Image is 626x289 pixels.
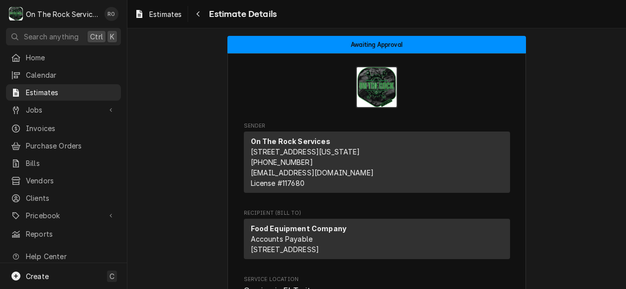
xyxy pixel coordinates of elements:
[244,132,510,197] div: Sender
[251,224,347,233] strong: Food Equipment Company
[104,7,118,21] div: RO
[244,132,510,193] div: Sender
[351,41,403,48] span: Awaiting Approval
[206,7,277,21] span: Estimate Details
[26,229,116,239] span: Reports
[244,122,510,130] span: Sender
[26,70,116,80] span: Calendar
[26,105,101,115] span: Jobs
[6,102,121,118] a: Go to Jobs
[251,147,360,156] span: [STREET_ADDRESS][US_STATE]
[244,219,510,263] div: Recipient (Bill To)
[6,49,121,66] a: Home
[244,209,510,264] div: Estimate Recipient
[26,141,116,151] span: Purchase Orders
[9,7,23,21] div: On The Rock Services's Avatar
[6,190,121,206] a: Clients
[356,66,398,108] img: Logo
[6,28,121,45] button: Search anythingCtrlK
[251,137,330,145] strong: On The Rock Services
[6,207,121,224] a: Go to Pricebook
[26,193,116,203] span: Clients
[9,7,23,21] div: O
[244,276,510,284] span: Service Location
[6,248,121,265] a: Go to Help Center
[110,31,114,42] span: K
[251,179,305,187] span: License # 117680
[6,120,121,137] a: Invoices
[26,210,101,221] span: Pricebook
[26,272,49,281] span: Create
[244,122,510,197] div: Estimate Sender
[130,6,186,22] a: Estimates
[6,172,121,189] a: Vendors
[251,158,313,166] a: [PHONE_NUMBER]
[26,87,116,98] span: Estimates
[104,7,118,21] div: Rich Ortega's Avatar
[26,123,116,134] span: Invoices
[149,9,182,19] span: Estimates
[24,31,79,42] span: Search anything
[26,158,116,168] span: Bills
[6,67,121,83] a: Calendar
[6,226,121,242] a: Reports
[244,219,510,259] div: Recipient (Bill To)
[26,251,115,262] span: Help Center
[6,155,121,171] a: Bills
[190,6,206,22] button: Navigate back
[6,138,121,154] a: Purchase Orders
[26,9,99,19] div: On The Rock Services
[26,52,116,63] span: Home
[251,235,319,254] span: Accounts Payable [STREET_ADDRESS]
[109,271,114,282] span: C
[251,168,374,177] a: [EMAIL_ADDRESS][DOMAIN_NAME]
[90,31,103,42] span: Ctrl
[227,36,526,53] div: Status
[6,84,121,101] a: Estimates
[244,209,510,217] span: Recipient (Bill To)
[26,175,116,186] span: Vendors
